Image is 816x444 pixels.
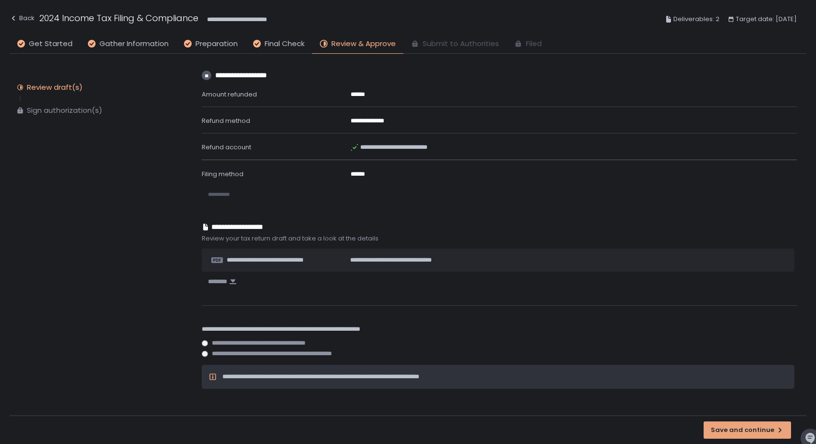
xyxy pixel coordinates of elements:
span: Final Check [265,38,304,49]
span: Review & Approve [331,38,396,49]
span: Refund account [202,143,251,152]
span: Preparation [195,38,238,49]
div: Back [10,12,35,24]
span: Target date: [DATE] [736,13,797,25]
div: Save and continue [711,426,784,434]
span: Deliverables: 2 [673,13,719,25]
button: Back [10,12,35,27]
span: Gather Information [99,38,169,49]
h1: 2024 Income Tax Filing & Compliance [39,12,198,24]
span: Filed [526,38,542,49]
div: Review draft(s) [27,83,83,92]
span: Review your tax return draft and take a look at the details [202,234,797,243]
span: Amount refunded [202,90,257,99]
div: Sign authorization(s) [27,106,102,115]
span: Submit to Authorities [423,38,499,49]
span: Refund method [202,116,250,125]
span: Filing method [202,169,244,179]
span: Get Started [29,38,73,49]
button: Save and continue [704,421,791,439]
